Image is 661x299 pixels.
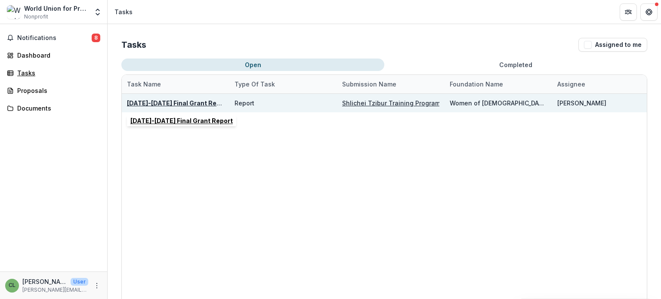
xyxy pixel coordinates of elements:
[127,99,229,107] a: [DATE]-[DATE] Final Grant Report
[92,34,100,42] span: 8
[9,283,15,288] div: Claudia Laurelli
[445,75,552,93] div: Foundation Name
[121,40,146,50] h2: Tasks
[620,3,637,21] button: Partners
[3,83,104,98] a: Proposals
[7,5,21,19] img: World Union for Progressive Judaism
[557,99,606,108] div: [PERSON_NAME]
[17,104,97,113] div: Documents
[122,75,229,93] div: Task Name
[640,3,658,21] button: Get Help
[3,48,104,62] a: Dashboard
[445,80,508,89] div: Foundation Name
[3,31,104,45] button: Notifications8
[450,99,547,108] div: Women of [DEMOGRAPHIC_DATA]
[235,99,254,108] div: Report
[229,75,337,93] div: Type of Task
[552,75,660,93] div: Assignee
[24,4,88,13] div: World Union for Progressive [DEMOGRAPHIC_DATA]
[552,80,590,89] div: Assignee
[384,59,647,71] button: Completed
[121,59,384,71] button: Open
[337,75,445,93] div: Submission Name
[111,6,136,18] nav: breadcrumb
[17,68,97,77] div: Tasks
[114,7,133,16] div: Tasks
[17,86,97,95] div: Proposals
[71,278,88,286] p: User
[24,13,48,21] span: Nonprofit
[229,80,280,89] div: Type of Task
[22,286,88,294] p: [PERSON_NAME][EMAIL_ADDRESS][DOMAIN_NAME]
[578,38,647,52] button: Assigned to me
[337,80,402,89] div: Submission Name
[92,3,104,21] button: Open entity switcher
[92,281,102,291] button: More
[122,80,166,89] div: Task Name
[22,277,67,286] p: [PERSON_NAME]
[342,99,549,107] a: Shlichei Tzibur Training Program to Empower Women Prayer Leaders
[3,101,104,115] a: Documents
[3,66,104,80] a: Tasks
[17,51,97,60] div: Dashboard
[17,34,92,42] span: Notifications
